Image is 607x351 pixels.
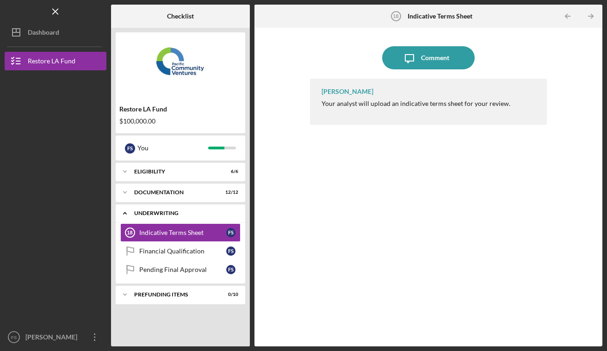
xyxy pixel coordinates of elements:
div: You [137,140,208,156]
button: Restore LA Fund [5,52,106,70]
button: FS[PERSON_NAME] [5,328,106,346]
div: F S [226,246,235,256]
div: 6 / 6 [222,169,238,174]
div: Your analyst will upload an indicative terms sheet for your review. [322,100,510,107]
div: F S [226,228,235,237]
text: FS [11,335,17,340]
a: Pending Final ApprovalFS [120,260,241,279]
div: Restore LA Fund [28,52,75,73]
div: [PERSON_NAME] [322,88,373,95]
div: F S [125,143,135,154]
div: F S [226,265,235,274]
div: Restore LA Fund [119,105,242,113]
tspan: 18 [393,13,398,19]
div: Dashboard [28,23,59,44]
div: $100,000.00 [119,117,242,125]
b: Checklist [167,12,194,20]
img: Product logo [116,37,245,92]
div: Indicative Terms Sheet [139,229,226,236]
button: Dashboard [5,23,106,42]
a: Financial QualificationFS [120,242,241,260]
div: Documentation [134,190,215,195]
tspan: 18 [127,230,132,235]
div: Eligibility [134,169,215,174]
button: Comment [382,46,475,69]
b: Indicative Terms Sheet [408,12,472,20]
div: Comment [421,46,449,69]
div: Financial Qualification [139,247,226,255]
div: [PERSON_NAME] [23,328,83,349]
a: 18Indicative Terms SheetFS [120,223,241,242]
div: Pending Final Approval [139,266,226,273]
div: 0 / 10 [222,292,238,297]
div: Prefunding Items [134,292,215,297]
div: 12 / 12 [222,190,238,195]
div: Underwriting [134,210,234,216]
